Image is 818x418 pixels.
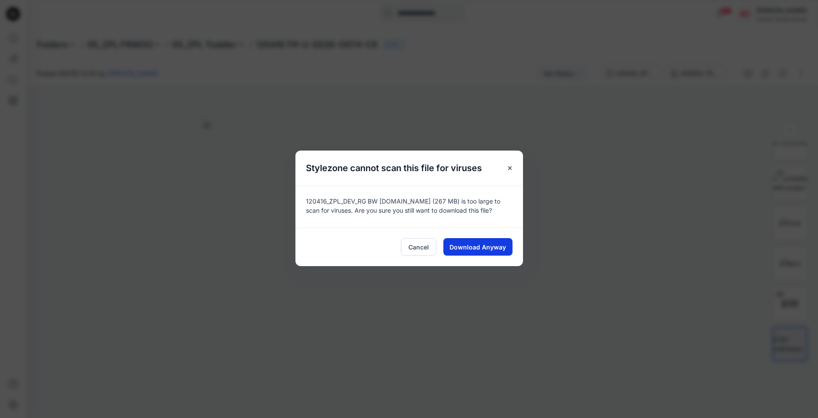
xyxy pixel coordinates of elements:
span: Download Anyway [449,242,506,252]
span: Cancel [408,242,429,252]
button: Cancel [401,238,436,256]
button: Close [502,160,518,176]
button: Download Anyway [443,238,513,256]
div: 120416_ZPL_DEV_RG BW [DOMAIN_NAME] (267 MB) is too large to scan for viruses. Are you sure you st... [295,186,523,228]
h5: Stylezone cannot scan this file for viruses [295,151,492,186]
